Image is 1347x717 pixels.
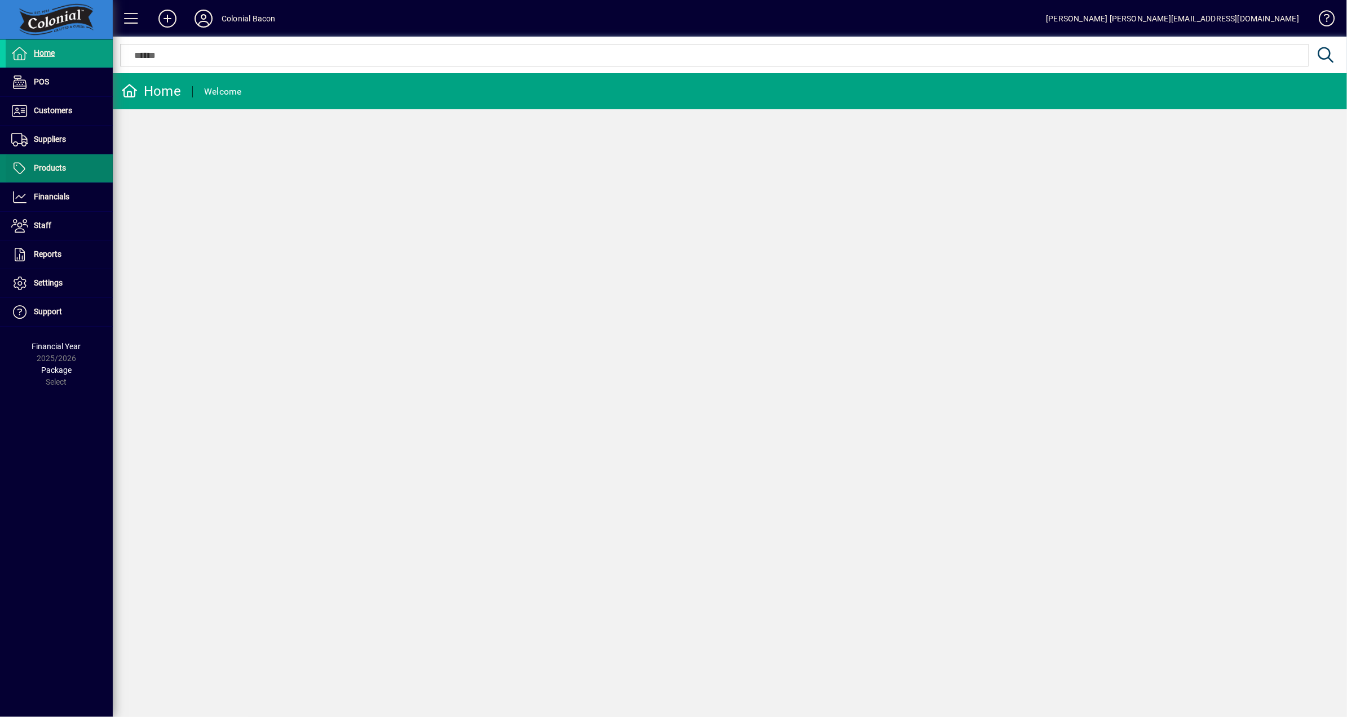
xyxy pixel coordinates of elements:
[6,298,113,326] a: Support
[32,342,81,351] span: Financial Year
[222,10,275,28] div: Colonial Bacon
[1046,10,1299,28] div: [PERSON_NAME] [PERSON_NAME][EMAIL_ADDRESS][DOMAIN_NAME]
[34,48,55,57] span: Home
[186,8,222,29] button: Profile
[6,126,113,154] a: Suppliers
[34,278,63,287] span: Settings
[121,82,181,100] div: Home
[34,221,51,230] span: Staff
[34,106,72,115] span: Customers
[6,68,113,96] a: POS
[34,307,62,316] span: Support
[34,77,49,86] span: POS
[6,269,113,297] a: Settings
[34,135,66,144] span: Suppliers
[204,83,242,101] div: Welcome
[149,8,186,29] button: Add
[41,366,72,375] span: Package
[6,212,113,240] a: Staff
[34,163,66,172] span: Products
[6,97,113,125] a: Customers
[34,250,61,259] span: Reports
[34,192,69,201] span: Financials
[6,241,113,269] a: Reports
[6,183,113,211] a: Financials
[6,154,113,182] a: Products
[1310,2,1333,39] a: Knowledge Base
